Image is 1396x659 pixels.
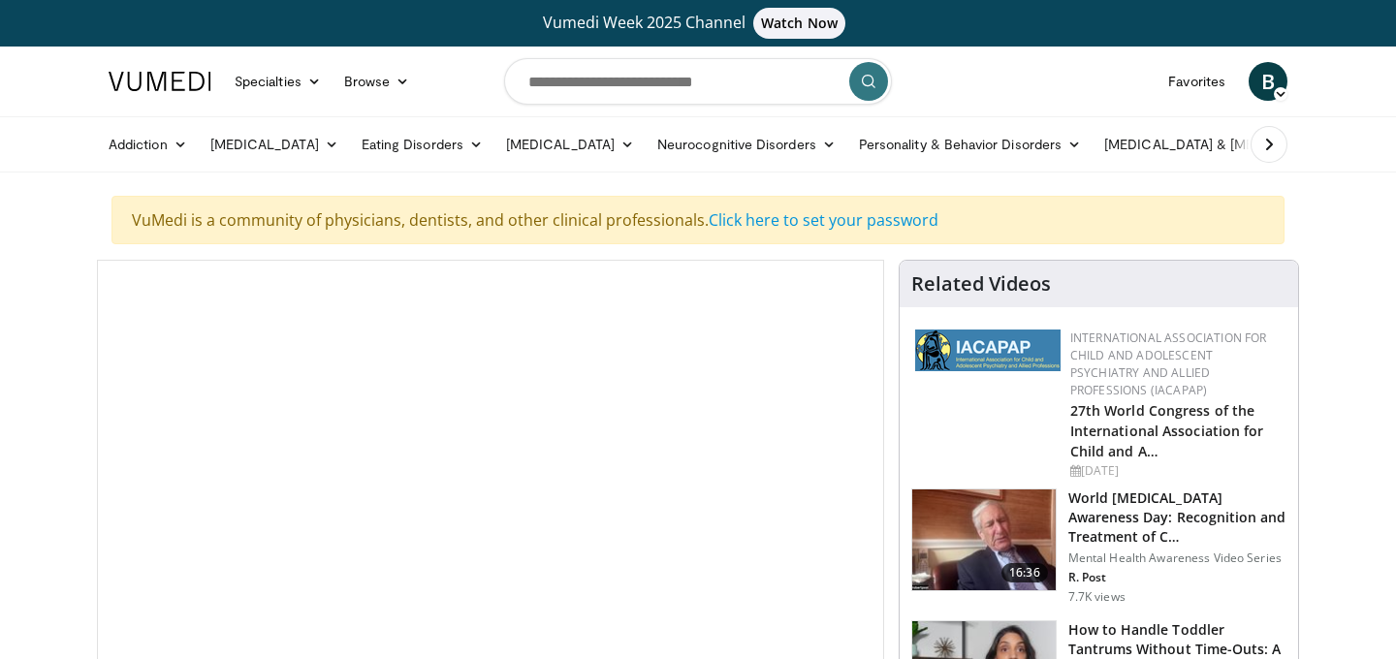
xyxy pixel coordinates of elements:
a: 16:36 World [MEDICAL_DATA] Awareness Day: Recognition and Treatment of C… Mental Health Awareness... [911,488,1286,605]
img: VuMedi Logo [109,72,211,91]
a: [MEDICAL_DATA] [494,125,646,164]
a: [MEDICAL_DATA] [199,125,350,164]
p: 7.7K views [1068,589,1126,605]
h4: Related Videos [911,272,1051,296]
a: Eating Disorders [350,125,494,164]
a: Click here to set your password [709,209,938,231]
a: Specialties [223,62,333,101]
div: VuMedi is a community of physicians, dentists, and other clinical professionals. [111,196,1285,244]
a: Personality & Behavior Disorders [847,125,1093,164]
input: Search topics, interventions [504,58,892,105]
p: R. Post [1068,570,1286,585]
a: Neurocognitive Disorders [646,125,847,164]
a: Vumedi Week 2025 ChannelWatch Now [111,8,1285,39]
a: International Association for Child and Adolescent Psychiatry and Allied Professions (IACAPAP) [1070,329,1267,398]
img: 2a9917ce-aac2-4f82-acde-720e532d7410.png.150x105_q85_autocrop_double_scale_upscale_version-0.2.png [915,329,1061,371]
a: [MEDICAL_DATA] & [MEDICAL_DATA] [1093,125,1370,164]
a: 27th World Congress of the International Association for Child and A… [1070,401,1264,460]
a: B [1249,62,1287,101]
img: dad9b3bb-f8af-4dab-abc0-c3e0a61b252e.150x105_q85_crop-smart_upscale.jpg [912,489,1056,590]
span: 16:36 [1001,563,1048,582]
p: Mental Health Awareness Video Series [1068,550,1286,566]
a: Browse [333,62,422,101]
a: Favorites [1157,62,1237,101]
div: [DATE] [1070,462,1283,480]
h3: World [MEDICAL_DATA] Awareness Day: Recognition and Treatment of C… [1068,488,1286,547]
a: Addiction [97,125,199,164]
span: Watch Now [753,8,845,39]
